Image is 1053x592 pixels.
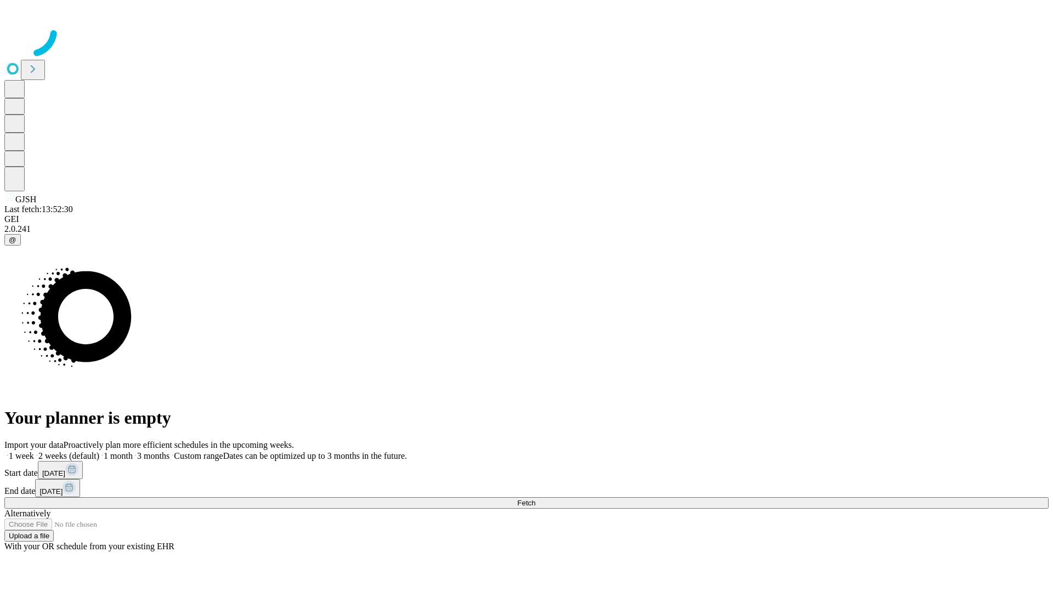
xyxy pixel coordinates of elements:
[4,214,1049,224] div: GEI
[42,469,65,477] span: [DATE]
[15,195,36,204] span: GJSH
[9,236,16,244] span: @
[104,451,133,460] span: 1 month
[4,461,1049,479] div: Start date
[4,204,73,214] span: Last fetch: 13:52:30
[4,440,64,449] span: Import your data
[137,451,169,460] span: 3 months
[9,451,34,460] span: 1 week
[35,479,80,497] button: [DATE]
[4,509,50,518] span: Alternatively
[517,499,535,507] span: Fetch
[4,479,1049,497] div: End date
[4,408,1049,428] h1: Your planner is empty
[38,461,83,479] button: [DATE]
[223,451,407,460] span: Dates can be optimized up to 3 months in the future.
[4,234,21,246] button: @
[4,530,54,542] button: Upload a file
[174,451,223,460] span: Custom range
[4,542,174,551] span: With your OR schedule from your existing EHR
[64,440,294,449] span: Proactively plan more efficient schedules in the upcoming weeks.
[39,487,63,496] span: [DATE]
[4,224,1049,234] div: 2.0.241
[4,497,1049,509] button: Fetch
[38,451,99,460] span: 2 weeks (default)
